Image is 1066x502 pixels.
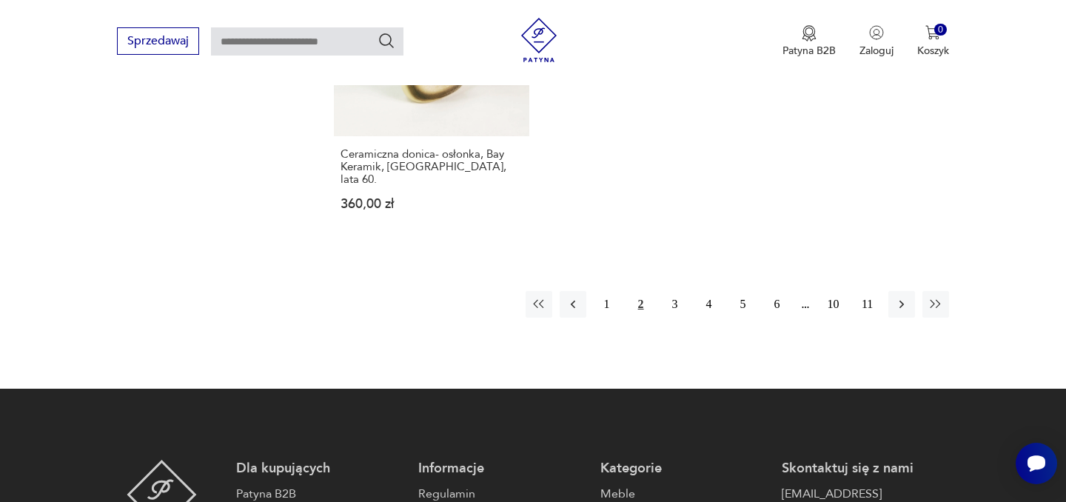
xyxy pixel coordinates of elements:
button: Patyna B2B [782,25,836,58]
button: Sprzedawaj [117,27,199,55]
div: 0 [934,24,947,36]
p: Koszyk [917,44,949,58]
p: Kategorie [600,460,768,478]
button: 6 [764,291,791,318]
button: 4 [696,291,723,318]
img: Patyna - sklep z meblami i dekoracjami vintage [517,18,561,62]
h3: Ceramiczna donica- osłonka, Bay Keramik, [GEOGRAPHIC_DATA], lata 60. [341,148,522,186]
p: Dla kupujących [236,460,403,478]
button: 11 [854,291,881,318]
button: 2 [628,291,654,318]
button: 1 [594,291,620,318]
p: Skontaktuj się z nami [782,460,949,478]
img: Ikonka użytkownika [869,25,884,40]
img: Ikona koszyka [925,25,940,40]
button: 3 [662,291,688,318]
p: Zaloguj [859,44,894,58]
button: 5 [730,291,757,318]
button: 0Koszyk [917,25,949,58]
button: Szukaj [378,32,395,50]
p: Informacje [418,460,586,478]
button: Zaloguj [859,25,894,58]
p: Patyna B2B [782,44,836,58]
a: Ikona medaluPatyna B2B [782,25,836,58]
p: 360,00 zł [341,198,522,210]
a: Sprzedawaj [117,37,199,47]
button: 10 [820,291,847,318]
img: Ikona medalu [802,25,817,41]
iframe: Smartsupp widget button [1016,443,1057,484]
